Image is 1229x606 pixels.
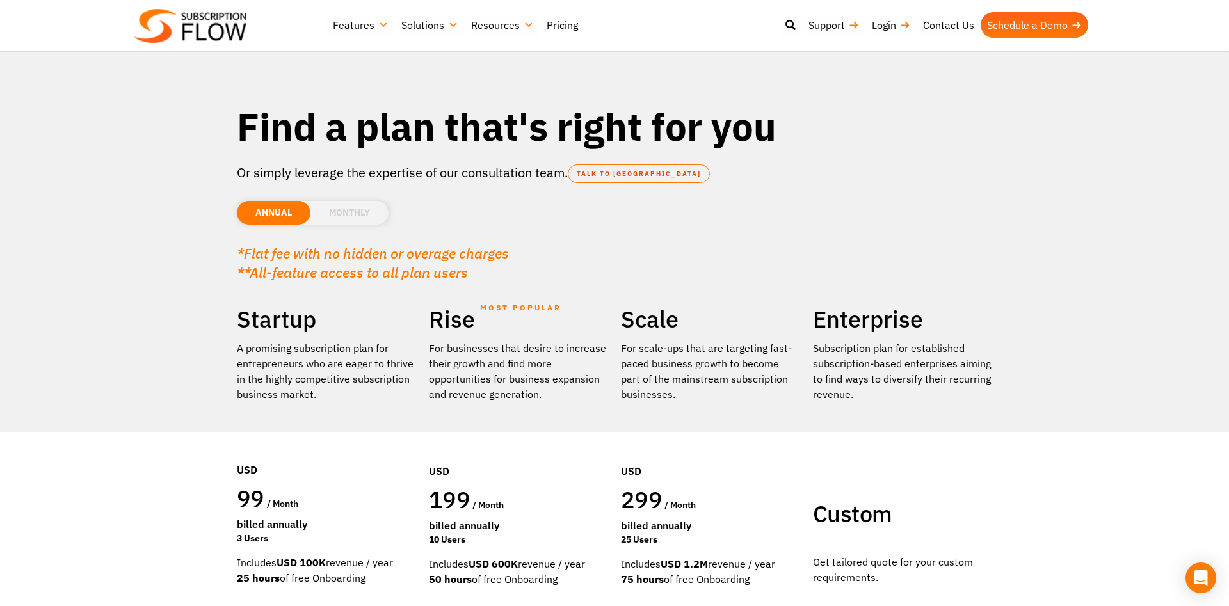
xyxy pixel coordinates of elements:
h2: Startup [237,305,416,334]
div: USD [237,424,416,484]
div: 25 Users [621,533,800,546]
a: Support [802,12,865,38]
strong: 75 hours [621,573,664,586]
strong: 25 hours [237,571,280,584]
span: / month [267,498,298,509]
strong: USD 600K [469,557,518,570]
span: 299 [621,484,662,514]
h2: Rise [429,305,608,334]
p: Or simply leverage the expertise of our consultation team. [237,163,992,182]
span: Custom [813,498,892,529]
div: For businesses that desire to increase their growth and find more opportunities for business expa... [429,340,608,402]
span: 199 [429,484,470,514]
div: Includes revenue / year of free Onboarding [621,556,800,587]
h2: Scale [621,305,800,334]
div: Billed Annually [237,516,416,532]
p: Subscription plan for established subscription-based enterprises aiming to find ways to diversify... [813,340,992,402]
strong: USD 1.2M [661,557,708,570]
div: USD [429,425,608,485]
em: **All-feature access to all plan users [237,263,468,282]
a: Schedule a Demo [981,12,1088,38]
span: / month [472,499,504,511]
div: For scale-ups that are targeting fast-paced business growth to become part of the mainstream subs... [621,340,800,402]
p: A promising subscription plan for entrepreneurs who are eager to thrive in the highly competitive... [237,340,416,402]
div: Includes revenue / year of free Onboarding [237,555,416,586]
img: Subscriptionflow [134,9,246,43]
li: ANNUAL [237,201,310,225]
a: Pricing [540,12,584,38]
span: 99 [237,483,264,513]
a: Features [326,12,395,38]
div: 3 Users [237,532,416,545]
div: Includes revenue / year of free Onboarding [429,556,608,587]
em: *Flat fee with no hidden or overage charges [237,244,509,262]
a: Contact Us [917,12,981,38]
a: Login [865,12,917,38]
div: Billed Annually [621,518,800,533]
p: Get tailored quote for your custom requirements. [813,554,992,585]
a: Resources [465,12,540,38]
h1: Find a plan that's right for you [237,102,992,150]
div: Open Intercom Messenger [1185,562,1216,593]
a: Solutions [395,12,465,38]
strong: USD 100K [277,556,326,569]
div: USD [621,425,800,485]
li: MONTHLY [310,201,389,225]
span: MOST POPULAR [480,293,561,323]
a: TALK TO [GEOGRAPHIC_DATA] [568,164,710,183]
h2: Enterprise [813,305,992,334]
strong: 50 hours [429,573,472,586]
div: 10 Users [429,533,608,546]
div: Billed Annually [429,518,608,533]
span: / month [664,499,696,511]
